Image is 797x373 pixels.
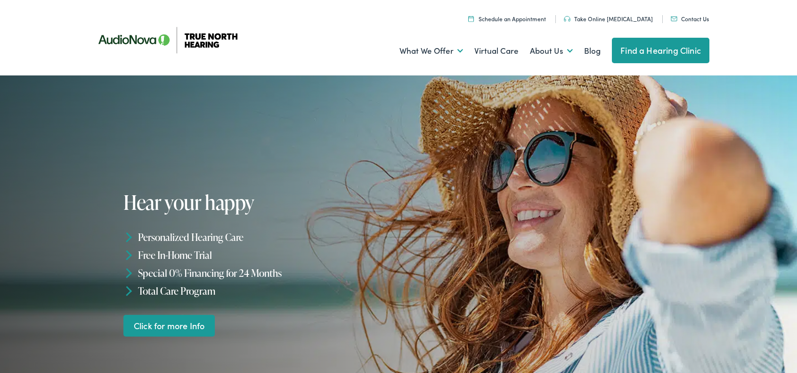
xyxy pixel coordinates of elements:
[474,33,519,68] a: Virtual Care
[123,228,402,246] li: Personalized Hearing Care
[123,246,402,264] li: Free In-Home Trial
[123,264,402,282] li: Special 0% Financing for 24 Months
[123,282,402,299] li: Total Care Program
[468,15,546,23] a: Schedule an Appointment
[584,33,601,68] a: Blog
[671,17,677,21] img: Mail icon in color code ffb348, used for communication purposes
[468,16,474,22] img: Icon symbolizing a calendar in color code ffb348
[123,315,215,337] a: Click for more Info
[530,33,573,68] a: About Us
[123,191,402,213] h1: Hear your happy
[564,15,653,23] a: Take Online [MEDICAL_DATA]
[564,16,570,22] img: Headphones icon in color code ffb348
[399,33,463,68] a: What We Offer
[612,38,709,63] a: Find a Hearing Clinic
[671,15,709,23] a: Contact Us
